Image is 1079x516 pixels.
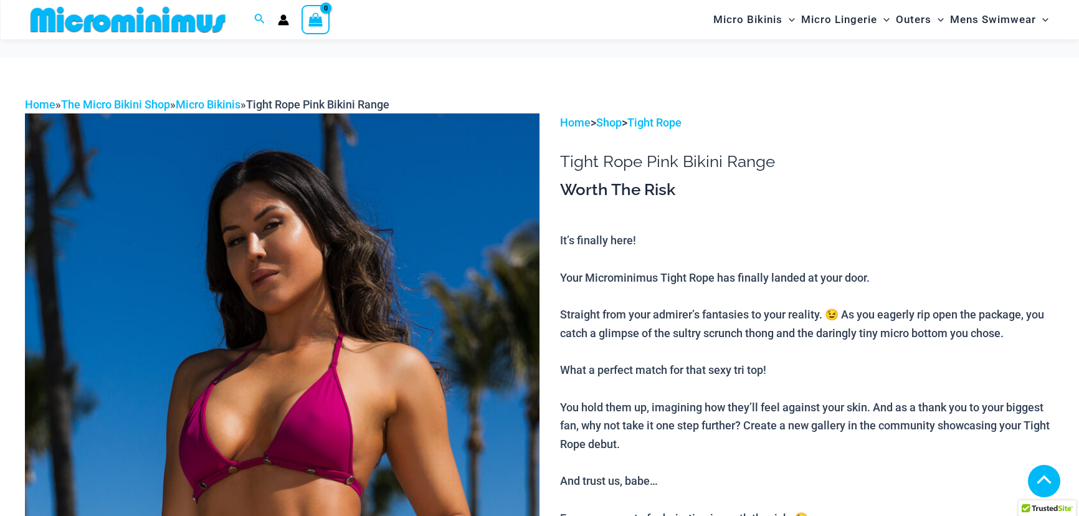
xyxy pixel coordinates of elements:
a: View Shopping Cart, empty [302,5,330,34]
a: Account icon link [278,14,289,26]
a: Shop [596,116,622,129]
a: Micro LingerieMenu ToggleMenu Toggle [798,4,893,36]
span: » » » [25,98,389,111]
a: The Micro Bikini Shop [61,98,170,111]
span: Mens Swimwear [950,4,1036,36]
h1: Tight Rope Pink Bikini Range [560,152,1054,171]
span: Micro Bikinis [713,4,782,36]
nav: Site Navigation [708,2,1054,37]
a: Home [25,98,55,111]
img: MM SHOP LOGO FLAT [26,6,231,34]
a: Mens SwimwearMenu ToggleMenu Toggle [947,4,1052,36]
a: Micro BikinisMenu ToggleMenu Toggle [710,4,798,36]
span: Menu Toggle [1036,4,1048,36]
a: Micro Bikinis [176,98,240,111]
a: OutersMenu ToggleMenu Toggle [893,4,947,36]
a: Home [560,116,591,129]
span: Outers [896,4,931,36]
span: Menu Toggle [931,4,944,36]
a: Tight Rope [627,116,682,129]
p: > > [560,113,1054,132]
span: Menu Toggle [877,4,890,36]
span: Micro Lingerie [801,4,877,36]
span: Tight Rope Pink Bikini Range [246,98,389,111]
h3: Worth The Risk [560,179,1054,201]
span: Menu Toggle [782,4,795,36]
a: Search icon link [254,12,265,27]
